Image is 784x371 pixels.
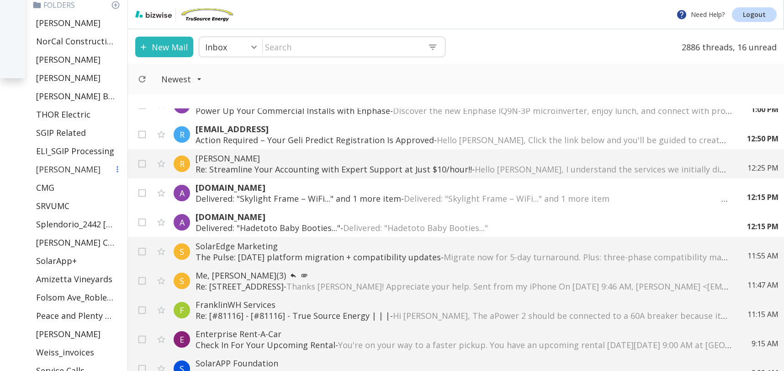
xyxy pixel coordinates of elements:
[32,252,124,270] div: SolarApp+
[205,42,227,53] p: Inbox
[36,36,115,47] p: NorCal Construction
[747,134,779,144] p: 12:50 PM
[32,142,124,160] div: ELI_SGIP Processing
[32,32,124,50] div: NorCal Construction
[747,163,779,173] p: 12:25 PM
[32,270,124,288] div: Amizetta Vineyards
[36,17,101,28] p: [PERSON_NAME]
[747,192,779,202] p: 12:15 PM
[180,129,185,140] p: R
[196,105,733,116] p: Power Up Your Commercial Installs with Enphase -
[196,211,729,222] p: [DOMAIN_NAME]
[196,182,729,193] p: [DOMAIN_NAME]
[196,164,729,175] p: Re: Streamline Your Accounting with Expert Support at Just $10/hour!! -
[180,158,185,169] p: R
[404,193,765,204] span: Delivered: "Skylight Frame – WiFi..." and 1 more item͏ ‌ ͏ ‌ ͏ ‌ ͏ ‌ ͏ ‌ ͏ ‌ ͏ ‌ ͏ ‌ ͏ ‌ ͏ ‌ ͏ ‌ ...
[32,233,124,252] div: [PERSON_NAME] CPA Financial
[36,200,69,211] p: SRVUMC
[36,54,101,65] p: [PERSON_NAME]
[36,145,114,156] p: ELI_SGIP Processing
[36,292,115,303] p: Folsom Ave_Robleto
[36,274,112,285] p: Amizetta Vineyards
[32,306,124,325] div: Peace and Plenty Farms
[32,160,124,178] div: [PERSON_NAME]
[32,197,124,215] div: SRVUMC
[36,91,115,102] p: [PERSON_NAME] Batteries
[676,37,777,57] p: 2886 threads, 16 unread
[180,217,185,228] p: A
[196,358,733,369] p: SolarAPP Foundation
[32,69,124,87] div: [PERSON_NAME]
[752,339,779,349] p: 9:15 AM
[180,7,234,22] img: TruSource Energy, Inc.
[32,325,124,343] div: [PERSON_NAME]
[732,7,777,22] a: Logout
[180,188,185,199] p: A
[36,164,101,175] p: [PERSON_NAME]
[36,219,115,230] p: Splendorio_2442 [GEOGRAPHIC_DATA]
[32,105,124,124] div: THOR Electric
[196,299,729,310] p: FranklinWH Services
[196,124,729,134] p: [EMAIL_ADDRESS]
[263,38,420,56] input: Search
[36,328,101,339] p: [PERSON_NAME]
[196,241,729,252] p: SolarEdge Marketing
[196,310,729,321] p: Re: [#81116] - [#81116] - True Source Energy | | | -
[196,193,729,204] p: Delivered: "Skylight Frame – WiFi..." and 1 more item -
[180,246,184,257] p: S
[196,281,729,292] p: Re: [STREET_ADDRESS] -
[196,153,729,164] p: [PERSON_NAME]
[180,275,184,286] p: S
[135,37,193,57] button: New Mail
[343,222,662,233] span: Delivered: "Hadetoto Baby Booties..."͏ ‌ ͏ ‌ ͏ ‌ ͏ ‌ ͏ ‌ ͏ ‌ ͏ ‌ ͏ ‌ ͏ ‌ ͏ ‌ ͏ ‌ ͏ ‌ ͏ ‌ ͏ ‌ ͏ ‌ ...
[180,305,184,316] p: F
[36,255,77,266] p: SolarApp+
[196,252,729,263] p: The Pulse: [DATE] platform migration + compatibility updates -
[196,328,733,339] p: Enterprise Rent-A-Car
[32,87,124,105] div: [PERSON_NAME] Batteries
[36,182,54,193] p: CMG
[196,222,729,233] p: Delivered: "Hadetoto Baby Booties..." -
[747,221,779,231] p: 12:15 PM
[196,134,729,145] p: Action Required – Your Geli Predict Registration Is Approved -
[32,50,124,69] div: [PERSON_NAME]
[747,309,779,319] p: 11:15 AM
[36,72,101,83] p: [PERSON_NAME]
[32,178,124,197] div: CMG
[180,334,184,345] p: E
[152,69,211,89] button: Filter
[32,215,124,233] div: Splendorio_2442 [GEOGRAPHIC_DATA]
[196,270,729,281] p: Me, [PERSON_NAME] (3)
[36,237,115,248] p: [PERSON_NAME] CPA Financial
[135,11,172,18] img: bizwise
[36,347,94,358] p: Weiss_invoices
[747,251,779,261] p: 11:55 AM
[36,109,90,120] p: THOR Electric
[751,104,779,114] p: 1:00 PM
[747,280,779,290] p: 11:47 AM
[32,343,124,361] div: Weiss_invoices
[32,288,124,306] div: Folsom Ave_Robleto
[743,11,766,18] p: Logout
[134,71,150,87] button: Refresh
[196,339,733,350] p: Check In For Your Upcoming Rental -
[32,14,124,32] div: [PERSON_NAME]
[36,310,115,321] p: Peace and Plenty Farms
[36,127,86,138] p: SGIP Related
[32,124,124,142] div: SGIP Related
[676,9,725,20] p: Need Help?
